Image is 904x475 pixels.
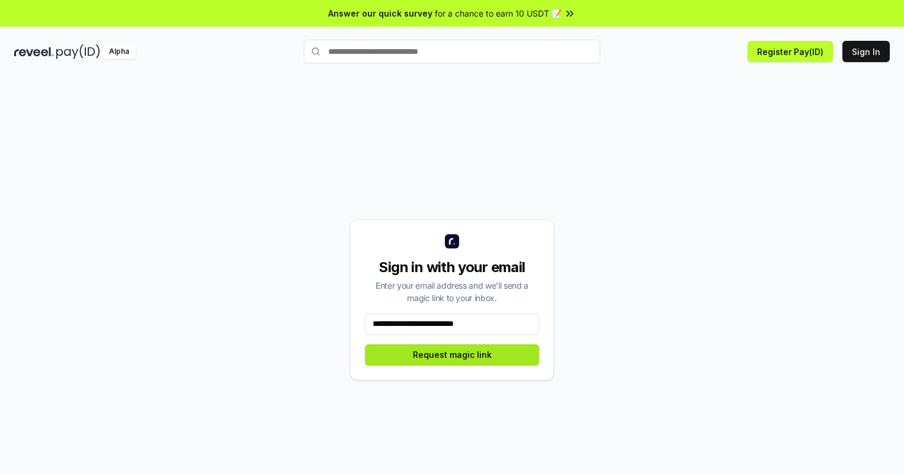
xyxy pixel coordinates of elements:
div: Sign in with your email [365,258,539,277]
span: Answer our quick survey [328,7,432,20]
div: Enter your email address and we’ll send a magic link to your inbox. [365,279,539,304]
button: Request magic link [365,344,539,366]
button: Sign In [842,41,890,62]
button: Register Pay(ID) [748,41,833,62]
div: Alpha [102,44,136,59]
span: for a chance to earn 10 USDT 📝 [435,7,562,20]
img: logo_small [445,234,459,248]
img: pay_id [56,44,100,59]
img: reveel_dark [14,44,54,59]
